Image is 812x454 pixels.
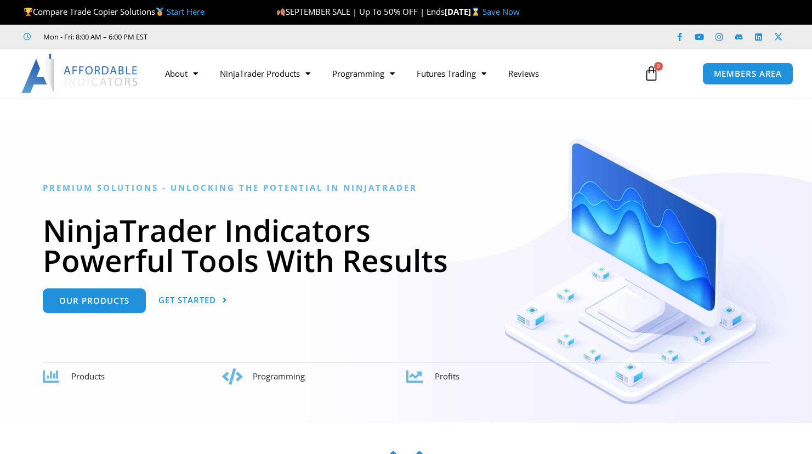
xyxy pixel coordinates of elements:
[277,8,285,16] img: 🍂
[253,371,305,382] span: Programming
[154,61,209,86] a: About
[472,8,480,16] img: ⌛
[209,61,321,86] a: NinjaTrader Products
[497,61,550,86] a: Reviews
[41,30,147,43] span: Mon - Fri: 8:00 AM – 6:00 PM EST
[714,70,782,78] span: MEMBERS AREA
[158,296,216,304] span: Get Started
[163,31,327,42] iframe: Customer reviews powered by Trustpilot
[435,371,459,382] span: Profits
[321,61,406,86] a: Programming
[24,8,32,16] img: 🏆
[24,6,205,17] span: Compare Trade Copier Solutions
[43,183,769,193] h6: Premium Solutions - Unlocking the Potential in NinjaTrader
[158,288,228,313] a: Get Started
[654,62,663,71] span: 0
[71,371,105,382] span: Products
[21,54,139,93] img: LogoAI | Affordable Indicators – NinjaTrader
[702,63,794,85] a: MEMBERS AREA
[406,61,497,86] a: Futures Trading
[482,6,520,17] a: Save Now
[59,297,129,305] span: Our Products
[627,58,675,89] a: 0
[43,215,769,275] h1: NinjaTrader Indicators Powerful Tools With Results
[43,288,146,313] a: Our Products
[154,61,633,86] nav: Menu
[276,6,445,17] span: SEPTEMBER SALE | Up To 50% OFF | Ends
[156,8,164,16] img: 🥇
[167,6,205,17] a: Start Here
[445,6,482,17] strong: [DATE]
